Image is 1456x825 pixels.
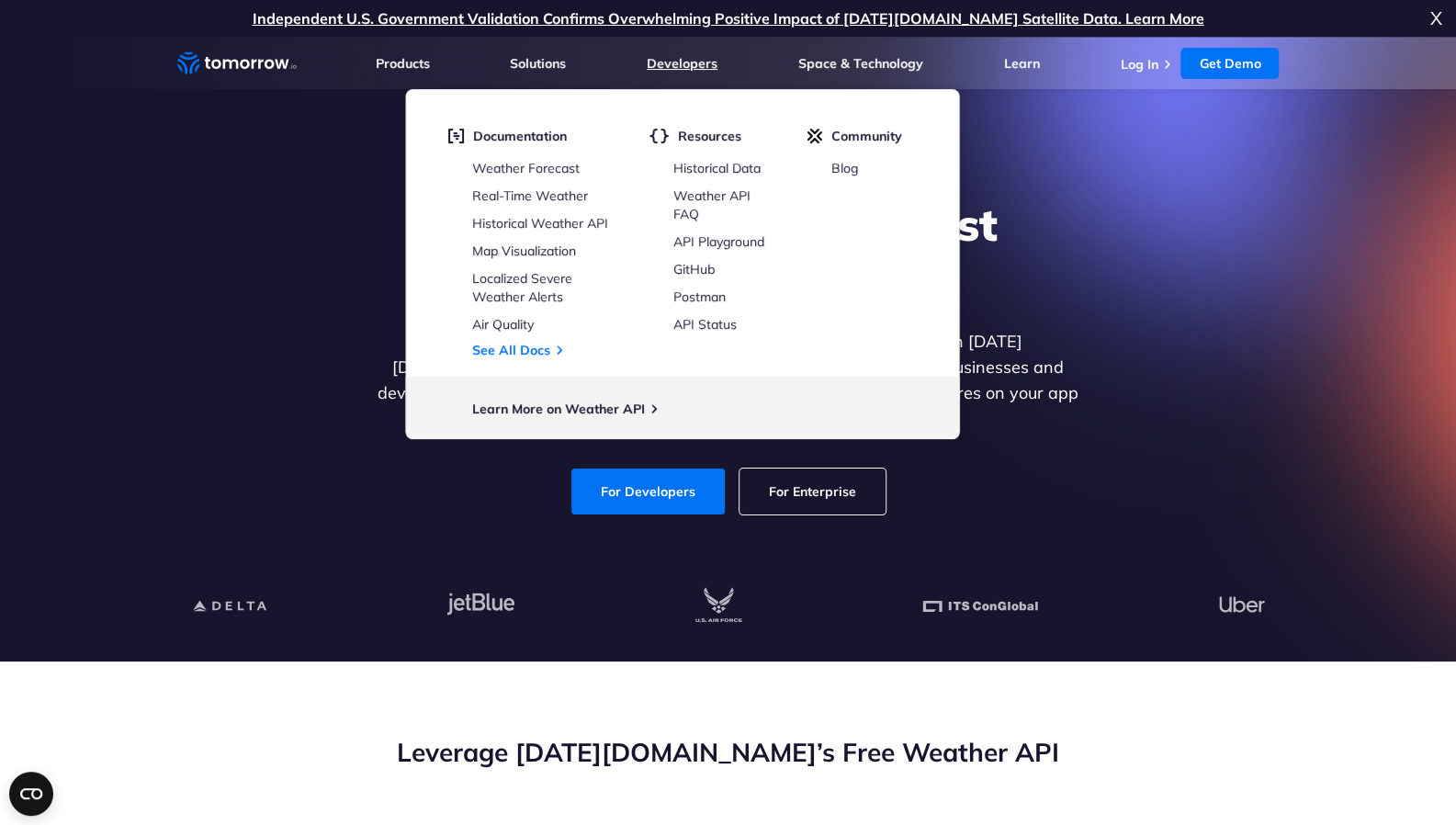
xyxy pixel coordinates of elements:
a: Weather Forecast [472,160,580,176]
a: Postman [673,288,726,305]
a: GitHub [673,261,715,277]
a: See All Docs [472,342,550,358]
a: Map Visualization [472,243,576,259]
span: Resources [678,128,741,144]
a: Products [376,55,430,72]
a: Get Demo [1180,48,1279,79]
a: Historical Weather API [472,215,608,232]
a: Independent U.S. Government Validation Confirms Overwhelming Positive Impact of [DATE][DOMAIN_NAM... [253,9,1204,28]
a: Solutions [510,55,566,72]
img: brackets.svg [649,128,669,144]
a: Localized Severe Weather Alerts [472,270,572,305]
a: Learn More on Weather API [472,401,645,417]
span: Documentation [473,128,567,144]
a: Home link [177,50,297,77]
h1: Explore the World’s Best Weather API [374,197,1083,307]
a: Blog [831,160,858,176]
span: Community [831,128,902,144]
p: Get reliable and precise weather data through our free API. Count on [DATE][DOMAIN_NAME] for quic... [374,329,1083,432]
a: For Developers [571,469,725,514]
img: tio-c.svg [807,128,822,144]
a: Real-Time Weather [472,187,588,204]
a: Learn [1004,55,1040,72]
a: Historical Data [673,160,761,176]
a: Space & Technology [798,55,923,72]
a: Developers [647,55,717,72]
a: Air Quality [472,316,534,333]
a: For Enterprise [739,469,886,514]
a: API Status [673,316,737,333]
a: Log In [1120,56,1157,73]
button: Open CMP widget [9,772,53,816]
a: API Playground [673,233,764,250]
a: Weather API FAQ [673,187,751,222]
h2: Leverage [DATE][DOMAIN_NAME]’s Free Weather API [177,735,1280,770]
img: doc.svg [447,128,464,144]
